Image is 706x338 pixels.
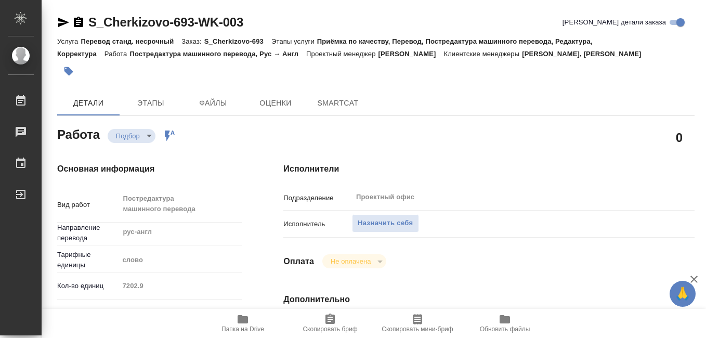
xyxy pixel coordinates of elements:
span: Скопировать бриф [303,326,357,333]
span: Этапы [126,97,176,110]
p: [PERSON_NAME], [PERSON_NAME] [522,50,649,58]
p: Клиентские менеджеры [443,50,522,58]
p: Услуга [57,37,81,45]
p: Общая тематика [57,308,119,318]
span: Файлы [188,97,238,110]
span: Скопировать мини-бриф [382,326,453,333]
p: Тарифные единицы [57,250,119,270]
p: Перевод станд. несрочный [81,37,181,45]
div: Подбор [322,254,386,268]
span: [PERSON_NAME] детали заказа [563,17,666,28]
span: Папка на Drive [221,326,264,333]
div: Подбор [108,129,155,143]
span: Оценки [251,97,300,110]
h4: Дополнительно [283,293,695,306]
button: Папка на Drive [199,309,286,338]
p: S_Cherkizovo-693 [204,37,271,45]
p: Приёмка по качеству, Перевод, Постредактура машинного перевода, Редактура, Корректура [57,37,593,58]
p: Работа [104,50,130,58]
p: Направление перевода [57,223,119,243]
p: Заказ: [181,37,204,45]
button: Добавить тэг [57,60,80,83]
p: Подразделение [283,193,352,203]
h2: Работа [57,124,100,143]
p: [PERSON_NAME] [378,50,444,58]
span: Детали [63,97,113,110]
div: слово [119,251,242,269]
p: Кол-во единиц [57,281,119,291]
span: SmartCat [313,97,363,110]
button: Обновить файлы [461,309,548,338]
a: S_Cherkizovo-693-WK-003 [88,15,243,29]
button: Не оплачена [328,257,374,266]
div: Техника [119,304,242,322]
button: Скопировать ссылку [72,16,85,29]
span: 🙏 [674,283,691,305]
p: Постредактура машинного перевода, Рус → Англ [129,50,306,58]
button: Скопировать ссылку для ЯМессенджера [57,16,70,29]
button: Скопировать мини-бриф [374,309,461,338]
button: Назначить себя [352,214,419,232]
button: Скопировать бриф [286,309,374,338]
p: Исполнитель [283,219,352,229]
span: Обновить файлы [480,326,530,333]
p: Вид работ [57,200,119,210]
span: Назначить себя [358,217,413,229]
h4: Исполнители [283,163,695,175]
h4: Основная информация [57,163,242,175]
input: Пустое поле [119,278,242,293]
button: Подбор [113,132,143,140]
p: Проектный менеджер [306,50,378,58]
button: 🙏 [670,281,696,307]
h2: 0 [676,128,683,146]
h4: Оплата [283,255,314,268]
p: Этапы услуги [271,37,317,45]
